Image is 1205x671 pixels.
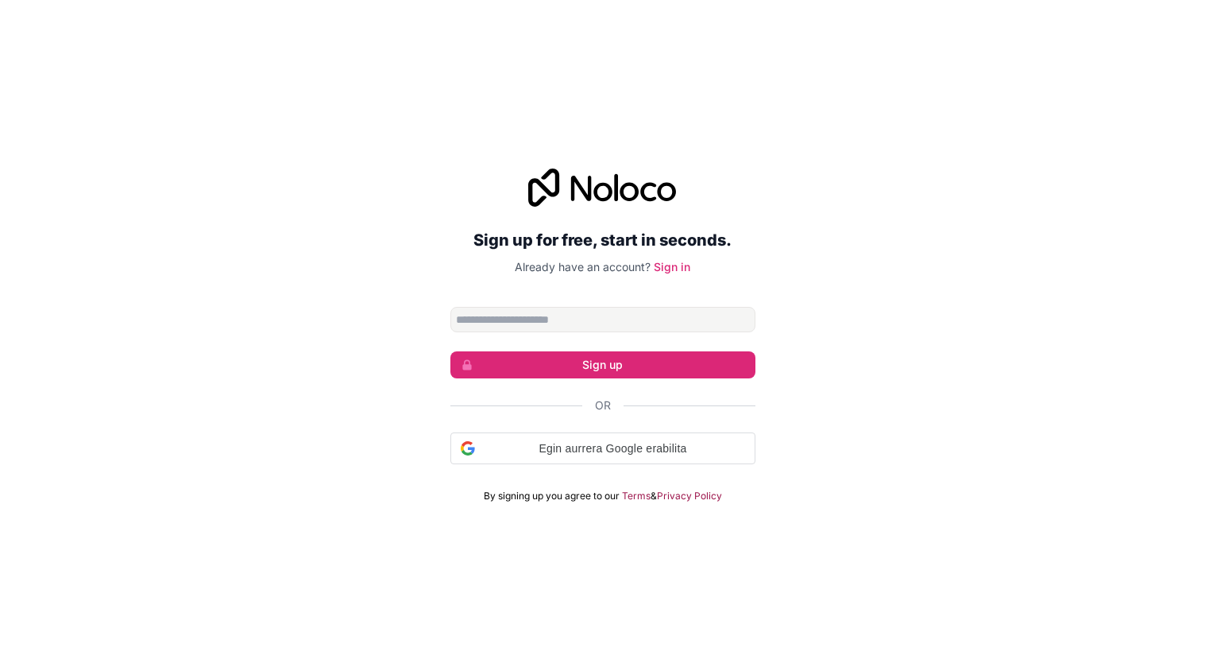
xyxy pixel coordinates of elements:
span: By signing up you agree to our [484,490,620,502]
button: Sign up [450,351,755,378]
a: Terms [622,490,651,502]
input: Email address [450,307,755,332]
h2: Sign up for free, start in seconds. [450,226,755,254]
a: Sign in [654,260,690,273]
span: Already have an account? [515,260,651,273]
span: Or [595,398,611,413]
a: Privacy Policy [657,490,722,502]
span: & [651,490,657,502]
div: Egin aurrera Google erabilita [450,432,755,464]
span: Egin aurrera Google erabilita [481,440,745,457]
